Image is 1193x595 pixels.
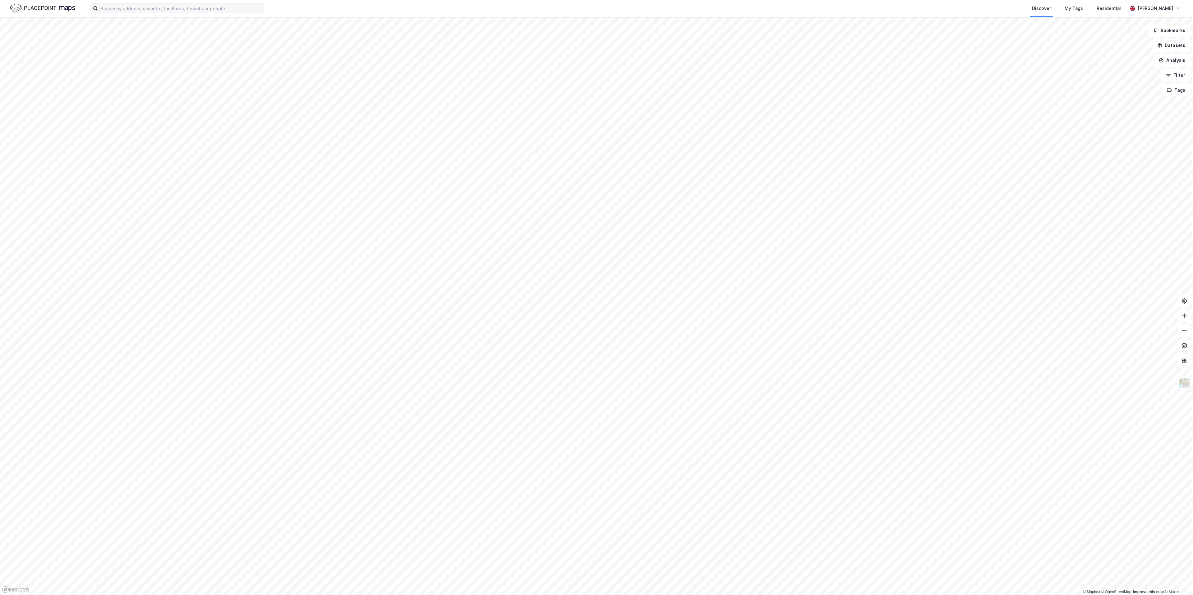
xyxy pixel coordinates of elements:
button: Bookmarks [1148,24,1191,37]
button: Filter [1161,69,1191,81]
div: Residential [1097,5,1121,12]
iframe: Chat Widget [1162,565,1193,595]
input: Search by address, cadastre, landlords, tenants or people [98,4,264,13]
a: OpenStreetMap [1101,590,1131,594]
div: [PERSON_NAME] [1138,5,1173,12]
button: Datasets [1152,39,1191,52]
button: Analysis [1154,54,1191,67]
a: Mapbox homepage [2,586,29,593]
button: Tags [1162,84,1191,96]
a: Mapbox [1083,590,1100,594]
div: Discover [1032,5,1051,12]
a: Improve this map [1133,590,1164,594]
div: My Tags [1065,5,1083,12]
img: Z [1178,377,1190,389]
img: logo.f888ab2527a4732fd821a326f86c7f29.svg [10,3,75,14]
